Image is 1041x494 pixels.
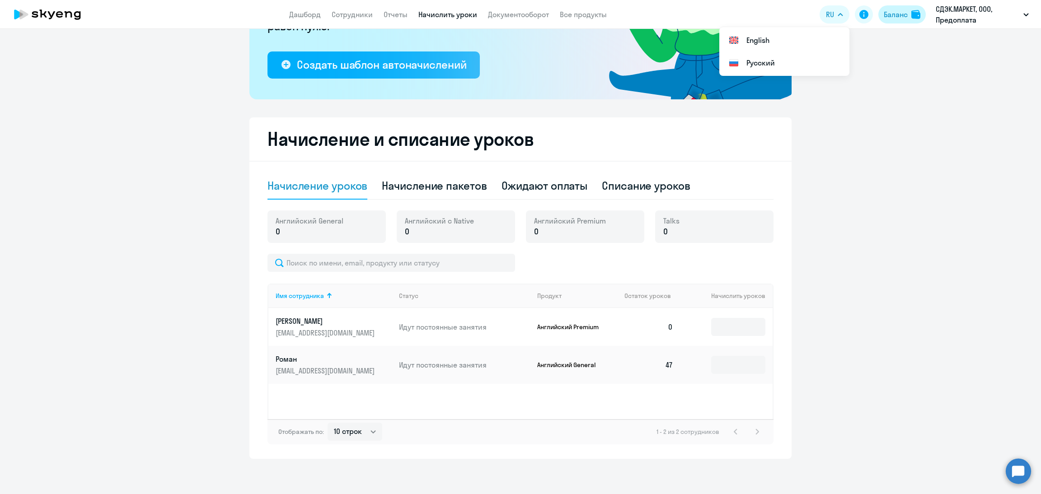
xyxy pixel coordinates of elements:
[663,216,680,226] span: Talks
[911,10,920,19] img: balance
[931,4,1033,25] button: СДЭК.МАРКЕТ, ООО, Предоплата
[820,5,849,23] button: RU
[405,226,409,238] span: 0
[602,178,690,193] div: Списание уроков
[399,360,530,370] p: Идут постоянные занятия
[276,354,377,364] p: Роман
[728,57,739,68] img: Русский
[534,216,606,226] span: Английский Premium
[405,216,474,226] span: Английский с Native
[680,284,773,308] th: Начислить уроков
[276,292,324,300] div: Имя сотрудника
[276,354,392,376] a: Роман[EMAIL_ADDRESS][DOMAIN_NAME]
[884,9,908,20] div: Баланс
[267,128,774,150] h2: Начисление и списание уроков
[936,4,1020,25] p: СДЭК.МАРКЕТ, ООО, Предоплата
[276,328,377,338] p: [EMAIL_ADDRESS][DOMAIN_NAME]
[278,428,324,436] span: Отображать по:
[276,316,392,338] a: [PERSON_NAME][EMAIL_ADDRESS][DOMAIN_NAME]
[878,5,926,23] button: Балансbalance
[534,226,539,238] span: 0
[537,361,605,369] p: Английский General
[276,216,343,226] span: Английский General
[276,226,280,238] span: 0
[399,292,530,300] div: Статус
[267,178,367,193] div: Начисление уроков
[297,57,466,72] div: Создать шаблон автоначислений
[502,178,588,193] div: Ожидают оплаты
[719,27,849,76] ul: RU
[617,346,680,384] td: 47
[382,178,487,193] div: Начисление пакетов
[418,10,477,19] a: Начислить уроки
[656,428,719,436] span: 1 - 2 из 2 сотрудников
[617,308,680,346] td: 0
[537,323,605,331] p: Английский Premium
[624,292,671,300] span: Остаток уроков
[267,51,480,79] button: Создать шаблон автоначислений
[276,292,392,300] div: Имя сотрудника
[663,226,668,238] span: 0
[826,9,834,20] span: RU
[624,292,680,300] div: Остаток уроков
[267,254,515,272] input: Поиск по имени, email, продукту или статусу
[728,35,739,46] img: English
[537,292,618,300] div: Продукт
[399,292,418,300] div: Статус
[560,10,607,19] a: Все продукты
[488,10,549,19] a: Документооборот
[332,10,373,19] a: Сотрудники
[289,10,321,19] a: Дашборд
[276,366,377,376] p: [EMAIL_ADDRESS][DOMAIN_NAME]
[276,316,377,326] p: [PERSON_NAME]
[399,322,530,332] p: Идут постоянные занятия
[384,10,408,19] a: Отчеты
[537,292,562,300] div: Продукт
